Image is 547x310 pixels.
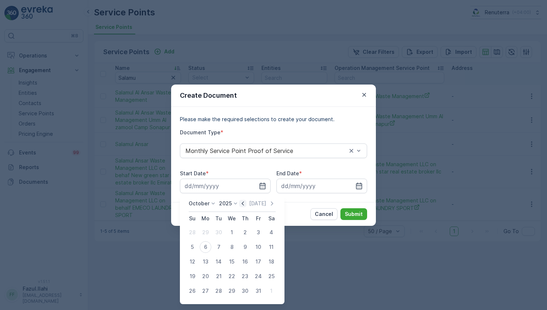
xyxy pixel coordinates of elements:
[212,212,225,225] th: Tuesday
[200,227,211,238] div: 29
[276,170,299,176] label: End Date
[213,270,225,282] div: 21
[180,90,237,101] p: Create Document
[249,200,266,207] p: [DATE]
[276,179,367,193] input: dd/mm/yyyy
[345,210,363,218] p: Submit
[226,270,238,282] div: 22
[200,241,211,253] div: 6
[180,129,220,135] label: Document Type
[265,256,277,268] div: 18
[239,256,251,268] div: 16
[239,241,251,253] div: 9
[226,241,238,253] div: 8
[239,285,251,297] div: 30
[238,212,252,225] th: Thursday
[180,179,271,193] input: dd/mm/yyyy
[200,270,211,282] div: 20
[200,285,211,297] div: 27
[265,212,278,225] th: Saturday
[239,227,251,238] div: 2
[226,256,238,268] div: 15
[213,241,225,253] div: 7
[186,227,198,238] div: 28
[265,285,277,297] div: 1
[189,200,210,207] p: October
[186,256,198,268] div: 12
[252,256,264,268] div: 17
[226,285,238,297] div: 29
[265,227,277,238] div: 4
[252,227,264,238] div: 3
[199,212,212,225] th: Monday
[180,170,206,176] label: Start Date
[213,285,225,297] div: 28
[252,241,264,253] div: 10
[265,241,277,253] div: 11
[200,256,211,268] div: 13
[225,212,238,225] th: Wednesday
[213,227,225,238] div: 30
[226,227,238,238] div: 1
[186,241,198,253] div: 5
[252,270,264,282] div: 24
[186,285,198,297] div: 26
[340,208,367,220] button: Submit
[180,116,367,123] p: Please make the required selections to create your document.
[252,212,265,225] th: Friday
[219,200,232,207] p: 2025
[186,212,199,225] th: Sunday
[186,270,198,282] div: 19
[315,210,333,218] p: Cancel
[252,285,264,297] div: 31
[239,270,251,282] div: 23
[213,256,225,268] div: 14
[265,270,277,282] div: 25
[310,208,337,220] button: Cancel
